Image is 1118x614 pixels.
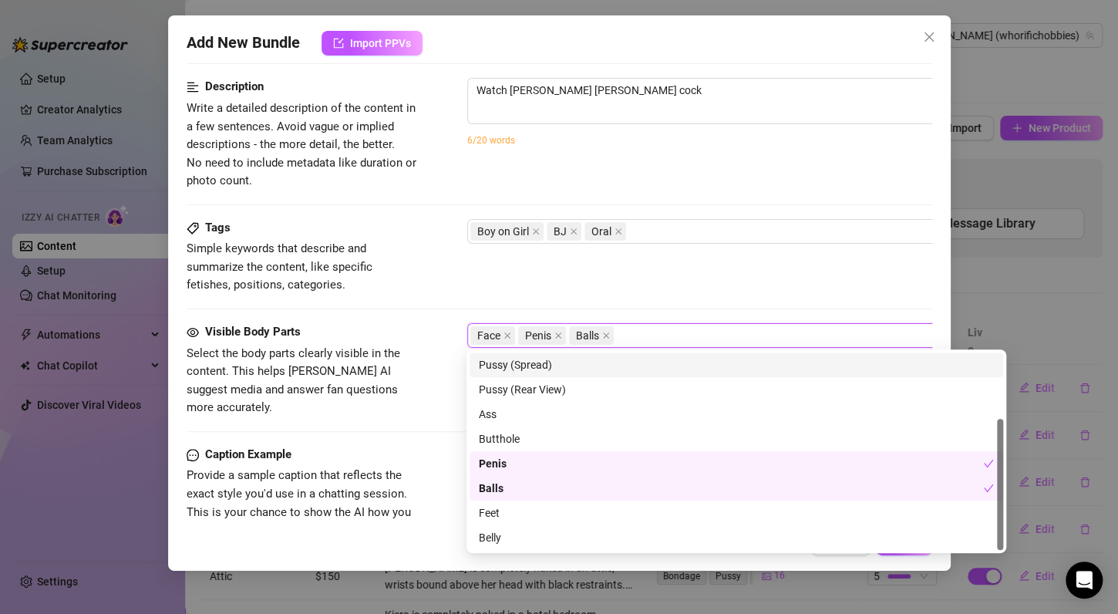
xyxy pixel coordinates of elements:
textarea: Watch [PERSON_NAME] [PERSON_NAME] cock [468,79,1006,102]
span: close [602,332,610,339]
span: Import PPVs [350,37,411,49]
div: Feet [479,504,994,521]
span: close [923,31,935,43]
span: 6/20 words [467,135,515,146]
div: Pussy (Rear View) [479,381,994,398]
button: Import PPVs [322,31,423,56]
strong: Tags [205,221,231,234]
strong: Description [205,79,264,93]
span: close [503,332,511,339]
span: check [983,483,994,494]
span: message [187,446,199,464]
strong: Caption Example [205,447,291,461]
span: close [615,228,622,235]
span: check [983,458,994,469]
strong: Visible Body Parts [205,325,301,339]
span: Select the body parts clearly visible in the content. This helps [PERSON_NAME] AI suggest media a... [187,346,400,415]
span: Balls [569,326,614,345]
div: Balls [479,480,983,497]
div: Belly [470,525,1003,550]
div: Penis [479,455,983,472]
span: Oral [591,223,611,240]
span: close [532,228,540,235]
div: Feet [470,501,1003,525]
span: align-left [187,78,199,96]
button: Close [917,25,941,49]
span: Simple keywords that describe and summarize the content, like specific fetishes, positions, categ... [187,241,372,292]
div: Pussy (Rear View) [470,377,1003,402]
div: Ass [479,406,994,423]
div: Butthole [470,427,1003,451]
span: Penis [518,326,566,345]
span: Provide a sample caption that reflects the exact style you'd use in a chatting session. This is y... [187,468,411,537]
span: eye [187,326,199,339]
span: tag [187,222,199,234]
span: BJ [554,223,567,240]
div: Butthole [479,430,994,447]
div: Penis [470,451,1003,476]
span: Write a detailed description of the content in a few sentences. Avoid vague or implied descriptio... [187,101,416,187]
span: Add New Bundle [187,31,300,56]
div: Balls [470,476,1003,501]
span: Boy on Girl [470,222,544,241]
div: Pussy (Spread) [479,356,994,373]
div: Ass [470,402,1003,427]
div: Pussy (Spread) [470,353,1003,377]
div: Belly [479,529,994,546]
div: Open Intercom Messenger [1066,562,1103,599]
span: Boy on Girl [477,223,529,240]
span: Close [917,31,941,43]
span: Balls [576,327,599,344]
span: import [333,38,344,49]
span: close [554,332,562,339]
span: BJ [547,222,581,241]
span: Face [470,326,515,345]
span: Face [477,327,500,344]
span: close [570,228,578,235]
span: Penis [525,327,551,344]
span: Oral [584,222,626,241]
